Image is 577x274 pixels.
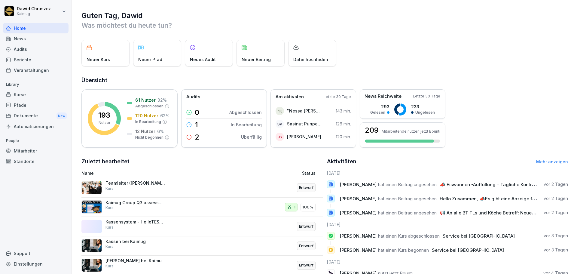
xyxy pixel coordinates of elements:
p: Mitarbeitende nutzen jetzt Bounti [382,129,440,134]
img: dl77onhohrz39aq74lwupjv4.png [81,239,102,252]
p: vor 2 Tagen [544,195,568,202]
span: Service bei [GEOGRAPHIC_DATA] [443,233,515,239]
p: Neuer Beitrag [242,56,271,63]
p: Sasinut Punpeng [287,121,322,127]
div: SP [276,120,284,128]
p: Neuer Pfad [138,56,162,63]
p: [PERSON_NAME] [287,134,321,140]
p: Gelesen [370,110,385,115]
a: News [3,33,69,44]
p: "Nessa [PERSON_NAME] [287,108,322,114]
span: [PERSON_NAME] [340,247,377,253]
div: "K [276,107,284,115]
p: Entwurf [299,223,313,229]
div: Berichte [3,54,69,65]
p: Entwurf [299,243,313,249]
span: Service bei [GEOGRAPHIC_DATA] [432,247,504,253]
p: Kaimug [17,12,51,16]
p: 12 Nutzer [135,128,155,134]
p: Kurs [105,205,114,211]
span: [PERSON_NAME] [340,210,377,216]
p: Kurs [105,225,114,230]
p: In Bearbeitung [231,122,262,128]
p: People [3,136,69,146]
div: Home [3,23,69,33]
p: 233 [411,103,435,110]
p: Dawid Chruszcz [17,6,51,11]
div: Kurse [3,89,69,100]
p: Was möchtest du heute tun? [81,20,568,30]
p: Kurs [105,263,114,269]
p: Library [3,80,69,89]
a: Mitarbeiter [3,146,69,156]
h2: Zuletzt bearbeitet [81,157,323,166]
span: hat einen Beitrag angesehen [378,210,437,216]
span: hat einen Beitrag angesehen [378,196,437,202]
p: Neues Audit [190,56,216,63]
p: 143 min. [336,108,351,114]
p: Am aktivsten [276,94,304,100]
a: Kassensystem - HelloTESS ([PERSON_NAME])KursEntwurf [81,217,323,236]
div: New [56,112,67,119]
p: Teamleiter ([PERSON_NAME]) [105,180,166,186]
p: 2 [195,134,200,141]
p: 32 % [157,97,167,103]
span: [PERSON_NAME] [340,196,377,202]
p: Letzte 30 Tage [324,94,351,100]
p: Nicht begonnen [135,135,163,140]
p: 100% [303,204,313,210]
span: hat einen Kurs abgeschlossen [378,233,440,239]
p: 126 min. [336,121,351,127]
a: Einstellungen [3,259,69,269]
p: Ungelesen [415,110,435,115]
p: Letzte 30 Tage [413,94,440,99]
span: hat einen Beitrag angesehen [378,182,437,187]
p: 61 Nutzer [135,97,156,103]
p: Abgeschlossen [229,109,262,115]
h6: [DATE] [327,221,568,228]
p: vor 2 Tagen [544,181,568,187]
span: hat einen Kurs begonnen [378,247,429,253]
img: pytyph5pk76tu4q1kwztnixg.png [81,181,102,194]
span: [PERSON_NAME] [340,233,377,239]
h6: [DATE] [327,259,568,265]
a: Standorte [3,156,69,167]
div: Dokumente [3,110,69,122]
p: 1 [294,204,295,210]
p: Überfällig [241,134,262,140]
h2: Aktivitäten [327,157,356,166]
p: Nutzer [99,120,110,125]
p: Audits [186,94,200,100]
h3: 209 [365,127,379,134]
a: DokumenteNew [3,110,69,122]
img: dl77onhohrz39aq74lwupjv4.png [81,259,102,272]
a: Kaimug Group Q3 assessment (in draft)Kurs1100% [81,198,323,217]
p: 193 [98,112,110,119]
p: In Bearbeitung [135,119,161,125]
p: 62 % [160,112,169,119]
h1: Guten Tag, Dawid [81,11,568,20]
a: Pfade [3,100,69,110]
a: Veranstaltungen [3,65,69,75]
div: JS [276,133,284,141]
a: Audits [3,44,69,54]
p: Kurs [105,186,114,191]
img: e5wlzal6fzyyu8pkl39fd17k.png [81,200,102,214]
p: vor 3 Tagen [544,233,568,239]
p: 6 % [157,128,164,134]
p: Datei hochladen [293,56,328,63]
p: Entwurf [299,185,313,191]
a: Automatisierungen [3,121,69,132]
p: 0 [195,109,199,116]
a: Teamleiter ([PERSON_NAME])KursEntwurf [81,178,323,198]
a: Mehr anzeigen [536,159,568,164]
p: [PERSON_NAME] bei Kaimug ([PERSON_NAME]) [105,258,166,263]
p: Kaimug Group Q3 assessment (in draft) [105,200,166,205]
